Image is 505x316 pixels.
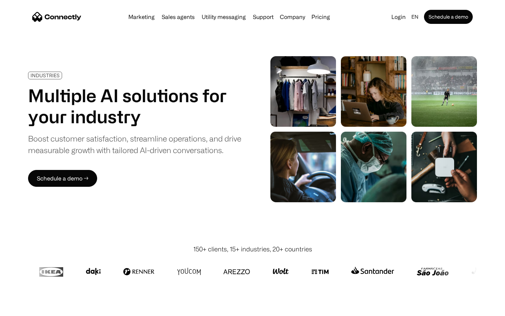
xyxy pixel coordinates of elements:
div: INDUSTRIES [31,73,60,78]
a: Login [389,12,409,22]
ul: Language list [14,304,42,314]
a: Schedule a demo → [28,170,97,187]
div: Boost customer satisfaction, streamline operations, and drive measurable growth with tailored AI-... [28,133,241,156]
a: Support [250,14,276,20]
div: en [411,12,418,22]
a: Marketing [126,14,157,20]
aside: Language selected: English [7,303,42,314]
a: Sales agents [159,14,197,20]
a: Utility messaging [199,14,249,20]
h1: Multiple AI solutions for your industry [28,85,241,127]
div: 150+ clients, 15+ industries, 20+ countries [193,244,312,254]
div: Company [280,12,305,22]
a: Pricing [309,14,333,20]
a: Schedule a demo [424,10,473,24]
